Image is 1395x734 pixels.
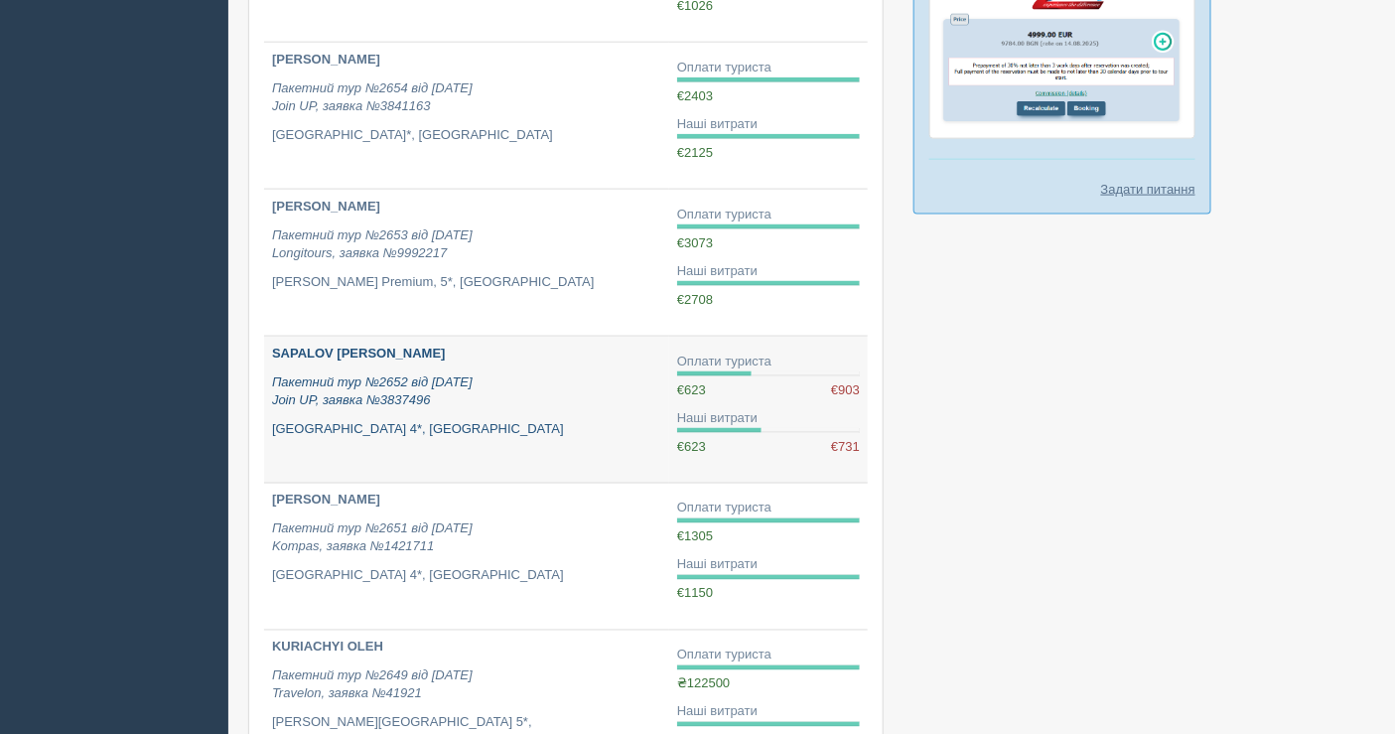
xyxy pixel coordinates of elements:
span: €1150 [677,586,713,601]
div: Наші витрати [677,409,860,428]
div: Наші витрати [677,703,860,722]
p: [GEOGRAPHIC_DATA] 4*, [GEOGRAPHIC_DATA] [272,567,661,586]
span: ₴122500 [677,676,730,691]
b: SAPALOV [PERSON_NAME] [272,346,446,361]
span: €2708 [677,292,713,307]
div: Оплати туриста [677,500,860,518]
a: Задати питання [1101,180,1195,199]
div: Оплати туриста [677,59,860,77]
span: €2403 [677,88,713,103]
a: [PERSON_NAME] Пакетний тур №2654 від [DATE]Join UP, заявка №3841163 [GEOGRAPHIC_DATA]*, [GEOGRAPH... [264,43,669,189]
a: SAPALOV [PERSON_NAME] Пакетний тур №2652 від [DATE]Join UP, заявка №3837496 [GEOGRAPHIC_DATA] 4*,... [264,337,669,483]
div: Оплати туриста [677,647,860,665]
i: Пакетний тур №2652 від [DATE] Join UP, заявка №3837496 [272,374,473,408]
span: €623 [677,439,706,454]
p: [GEOGRAPHIC_DATA] 4*, [GEOGRAPHIC_DATA] [272,420,661,439]
span: €3073 [677,235,713,250]
div: Оплати туриста [677,353,860,371]
b: KURIACHYI OLEH [272,640,383,655]
b: [PERSON_NAME] [272,199,380,214]
b: [PERSON_NAME] [272,493,380,508]
b: [PERSON_NAME] [272,52,380,67]
span: €903 [831,381,860,400]
span: €1305 [677,529,713,544]
i: Пакетний тур №2651 від [DATE] Kompas, заявка №1421711 [272,521,473,555]
span: €731 [831,438,860,457]
i: Пакетний тур №2654 від [DATE] Join UP, заявка №3841163 [272,80,473,114]
i: Пакетний тур №2653 від [DATE] Longitours, заявка №9992217 [272,227,473,261]
span: €2125 [677,145,713,160]
p: [PERSON_NAME] Premium, 5*, [GEOGRAPHIC_DATA] [272,273,661,292]
span: €623 [677,382,706,397]
p: [GEOGRAPHIC_DATA]*, [GEOGRAPHIC_DATA] [272,126,661,145]
div: Наші витрати [677,115,860,134]
a: [PERSON_NAME] Пакетний тур №2651 від [DATE]Kompas, заявка №1421711 [GEOGRAPHIC_DATA] 4*, [GEOGRAP... [264,484,669,630]
div: Наші витрати [677,262,860,281]
a: [PERSON_NAME] Пакетний тур №2653 від [DATE]Longitours, заявка №9992217 [PERSON_NAME] Premium, 5*,... [264,190,669,336]
div: Оплати туриста [677,206,860,224]
div: Наші витрати [677,556,860,575]
i: Пакетний тур №2649 від [DATE] Travelon, заявка №41921 [272,668,473,702]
